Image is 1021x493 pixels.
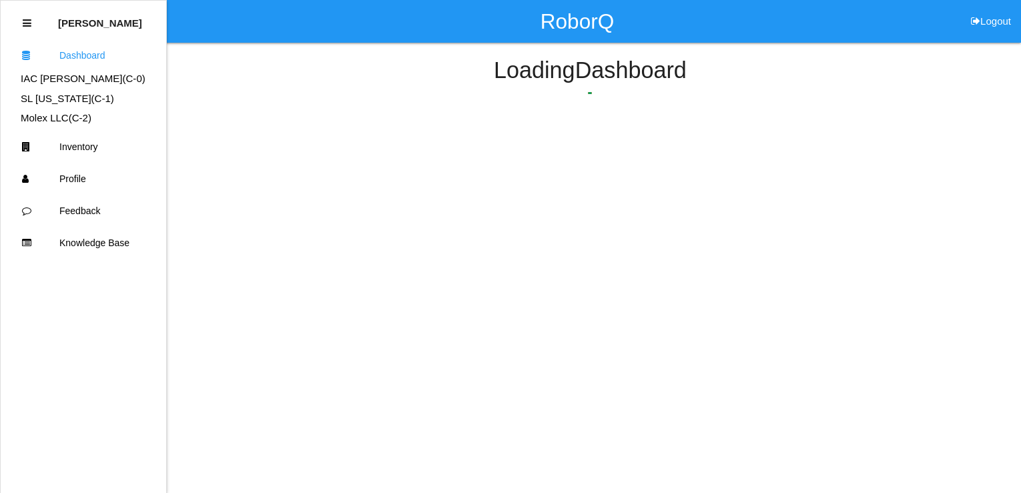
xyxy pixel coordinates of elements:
[1,131,166,163] a: Inventory
[21,73,145,84] a: IAC [PERSON_NAME](C-0)
[1,227,166,259] a: Knowledge Base
[200,58,980,83] h4: Loading Dashboard
[1,71,166,87] div: IAC Alma's Dashboard
[23,7,31,39] div: Close
[1,39,166,71] a: Dashboard
[1,111,166,126] div: Molex LLC's Dashboard
[21,93,114,104] a: SL [US_STATE](C-1)
[58,7,142,29] p: Thomas Sontag
[1,91,166,107] div: SL Tennessee's Dashboard
[1,163,166,195] a: Profile
[21,112,91,123] a: Molex LLC(C-2)
[1,195,166,227] a: Feedback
